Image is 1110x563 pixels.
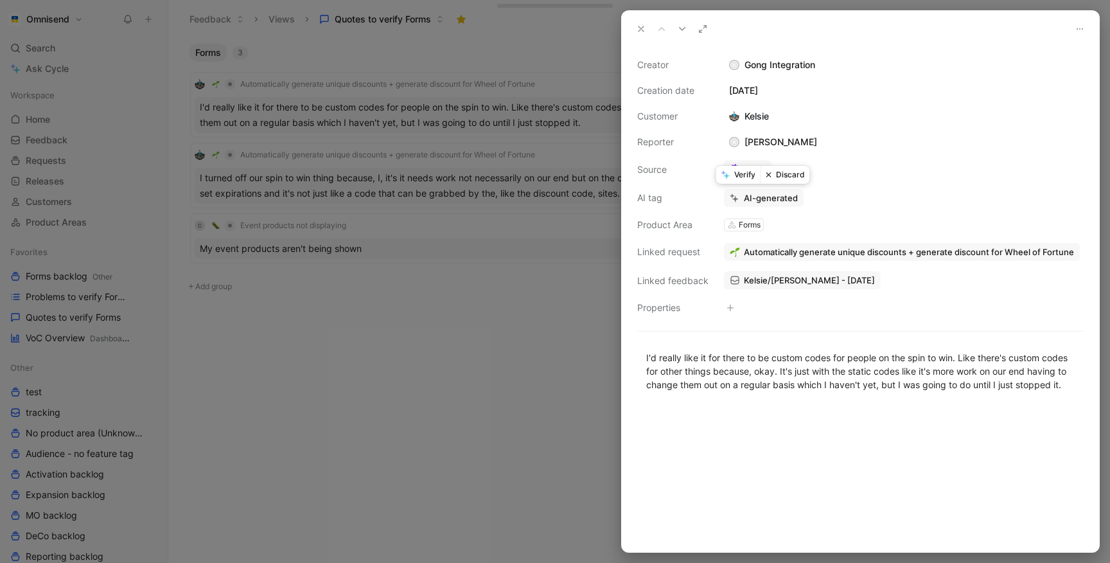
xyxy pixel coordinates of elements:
[724,57,1084,73] div: Gong Integration
[637,134,709,150] div: Reporter
[761,166,810,184] button: Discard
[744,192,798,204] div: AI-generated
[637,109,709,124] div: Customer
[637,300,709,316] div: Properties
[637,190,709,206] div: AI tag
[637,273,709,289] div: Linked feedback
[637,162,709,177] div: Source
[744,246,1074,258] span: Automatically generate unique discounts + generate discount for Wheel of Fortune
[739,219,761,231] div: Forms
[724,109,774,124] div: Kelsie
[724,160,771,178] a: Gong
[724,134,822,150] div: [PERSON_NAME]
[637,83,709,98] div: Creation date
[646,351,1075,391] div: I'd really like it for there to be custom codes for people on the spin to win. Like there's custo...
[637,244,709,260] div: Linked request
[730,247,740,257] img: 🌱
[724,189,804,207] button: AI-generated
[724,271,881,289] a: Kelsie/[PERSON_NAME] - [DATE]
[637,217,709,233] div: Product Area
[730,138,739,147] div: K
[730,61,739,69] div: G
[637,57,709,73] div: Creator
[724,83,1084,98] div: [DATE]
[716,166,761,184] button: Verify
[729,111,739,121] img: logo
[724,243,1080,261] button: 🌱Automatically generate unique discounts + generate discount for Wheel of Fortune
[744,274,875,286] span: Kelsie/[PERSON_NAME] - [DATE]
